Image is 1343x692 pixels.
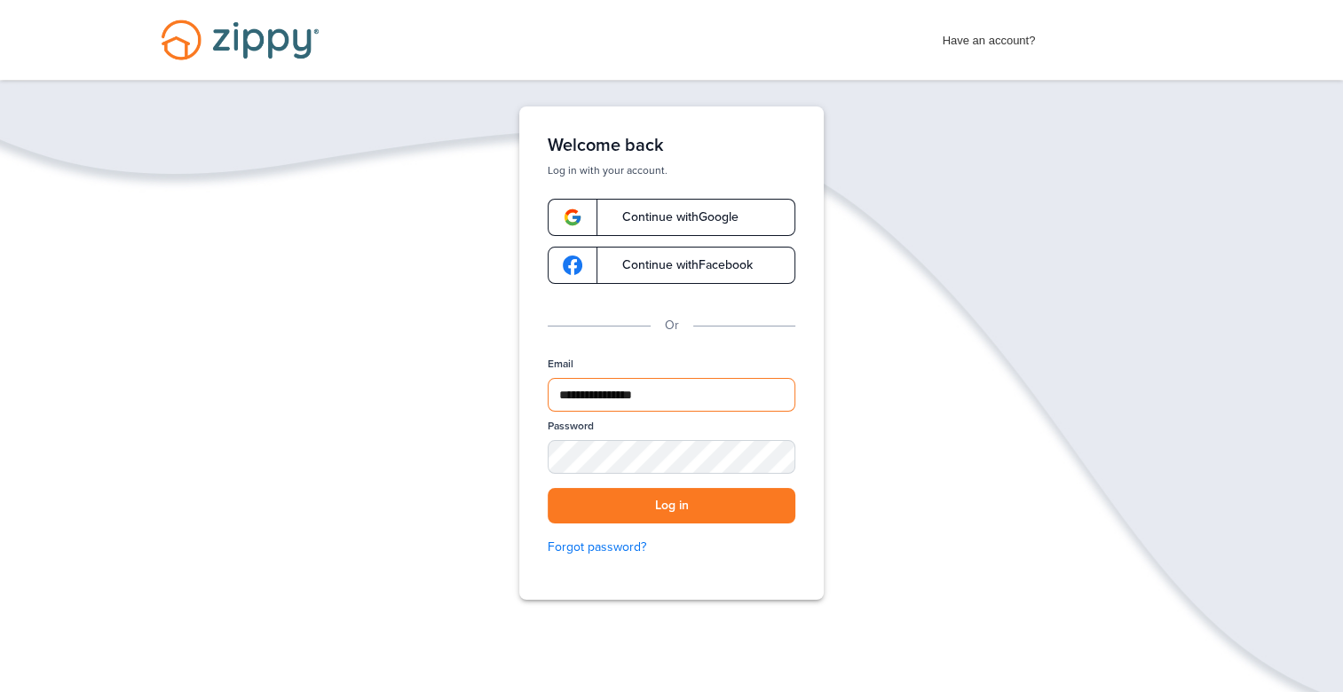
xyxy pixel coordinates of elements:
input: Email [548,378,795,412]
span: Continue with Facebook [604,259,753,271]
a: google-logoContinue withFacebook [548,247,795,284]
p: Or [665,316,679,335]
label: Email [548,357,573,372]
h1: Welcome back [548,135,795,156]
input: Password [548,440,795,474]
img: google-logo [563,256,582,275]
a: Forgot password? [548,538,795,557]
label: Password [548,419,594,434]
p: Log in with your account. [548,163,795,177]
button: Log in [548,488,795,524]
span: Continue with Google [604,211,739,224]
a: google-logoContinue withGoogle [548,199,795,236]
img: google-logo [563,208,582,227]
span: Have an account? [943,22,1036,51]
